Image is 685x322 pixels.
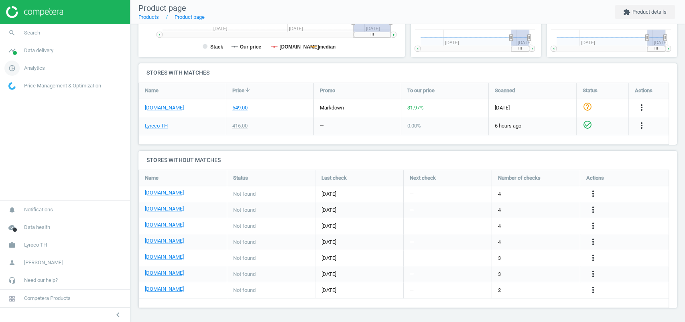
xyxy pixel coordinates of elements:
[24,206,53,213] span: Notifications
[583,102,592,111] i: help_outline
[175,14,205,20] a: Product page
[4,43,20,58] i: timeline
[240,44,262,50] tspan: Our price
[138,14,159,20] a: Products
[145,189,184,196] a: [DOMAIN_NAME]
[498,287,501,294] span: 2
[24,295,71,302] span: Competera Products
[6,6,63,18] img: ajHJNr6hYgQAAAAASUVORK5CYII=
[145,87,159,94] span: Name
[637,103,646,113] button: more_vert
[4,61,20,76] i: pie_chart_outlined
[24,259,63,266] span: [PERSON_NAME]
[410,287,414,294] span: —
[495,122,570,130] span: 6 hours ago
[637,121,646,130] i: more_vert
[4,202,20,217] i: notifications
[321,174,347,182] span: Last check
[233,287,256,294] span: Not found
[319,44,336,50] tspan: median
[321,207,397,214] span: [DATE]
[410,207,414,214] span: —
[654,40,668,45] tspan: [DATE]
[138,63,677,82] h4: Stores with matches
[232,104,248,111] div: 549.00
[583,120,592,130] i: check_circle_outline
[4,273,20,288] i: headset_mic
[232,122,248,130] div: 416.00
[518,40,532,45] tspan: [DATE]
[588,189,598,199] button: more_vert
[4,237,20,253] i: work
[145,122,168,130] a: Lyreco TH
[145,286,184,293] a: [DOMAIN_NAME]
[407,123,421,129] span: 0.00 %
[588,253,598,263] i: more_vert
[233,239,256,246] span: Not found
[586,174,604,182] span: Actions
[210,44,223,50] tspan: Stack
[24,241,47,249] span: Lyreco TH
[321,223,397,230] span: [DATE]
[321,287,397,294] span: [DATE]
[24,47,53,54] span: Data delivery
[108,310,128,320] button: chevron_left
[410,239,414,246] span: —
[4,220,20,235] i: cloud_done
[145,205,184,213] a: [DOMAIN_NAME]
[498,223,501,230] span: 4
[145,253,184,261] a: [DOMAIN_NAME]
[233,271,256,278] span: Not found
[410,190,414,198] span: —
[233,255,256,262] span: Not found
[233,174,248,182] span: Status
[623,8,630,16] i: extension
[588,205,598,215] button: more_vert
[138,151,677,170] h4: Stores without matches
[145,104,184,111] a: [DOMAIN_NAME]
[495,104,570,111] span: [DATE]
[498,271,501,278] span: 3
[498,190,501,198] span: 4
[410,174,436,182] span: Next check
[24,82,101,89] span: Price Management & Optimization
[233,223,256,230] span: Not found
[320,87,335,94] span: Promo
[320,122,324,130] div: —
[410,271,414,278] span: —
[588,285,598,295] i: more_vert
[410,223,414,230] span: —
[588,285,598,296] button: more_vert
[145,269,184,277] a: [DOMAIN_NAME]
[320,105,344,111] span: markdown
[4,25,20,41] i: search
[24,65,45,72] span: Analytics
[635,87,652,94] span: Actions
[24,277,58,284] span: Need our help?
[615,5,675,19] button: extensionProduct details
[321,255,397,262] span: [DATE]
[244,87,251,93] i: arrow_downward
[498,239,501,246] span: 4
[8,82,16,90] img: wGWNvw8QSZomAAAAABJRU5ErkJggg==
[145,174,159,182] span: Name
[4,255,20,270] i: person
[407,105,424,111] span: 31.97 %
[138,3,186,13] span: Product page
[232,87,244,94] span: Price
[588,221,598,231] button: more_vert
[588,269,598,279] i: more_vert
[498,174,541,182] span: Number of checks
[498,207,501,214] span: 4
[233,190,256,198] span: Not found
[410,255,414,262] span: —
[145,237,184,245] a: [DOMAIN_NAME]
[24,224,50,231] span: Data health
[113,310,123,320] i: chevron_left
[588,253,598,263] button: more_vert
[588,237,598,247] i: more_vert
[321,271,397,278] span: [DATE]
[24,29,40,36] span: Search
